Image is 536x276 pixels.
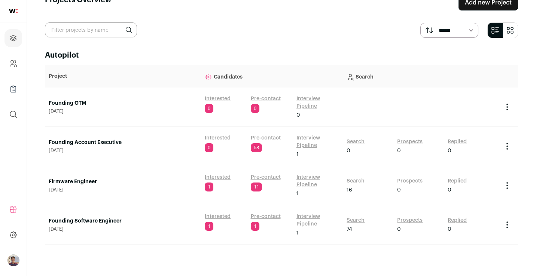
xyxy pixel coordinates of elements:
span: 1 [205,222,213,231]
button: Project Actions [503,142,512,151]
span: 11 [251,183,262,191]
span: 0 [397,186,401,194]
input: Filter projects by name [45,22,137,37]
a: Pre-contact [251,134,281,142]
a: Interview Pipeline [296,95,339,110]
a: Interview Pipeline [296,213,339,228]
span: [DATE] [49,187,197,193]
a: Prospects [397,138,423,145]
a: Pre-contact [251,174,281,181]
a: Replied [448,217,467,224]
span: 1 [251,222,259,231]
span: 0 [448,147,451,154]
span: 1 [296,229,299,237]
button: Project Actions [503,102,512,111]
img: wellfound-shorthand-0d5821cbd27db2630d0214b213865d53afaa358527fdda9d0ea32b1df1b89c2c.svg [9,9,18,13]
span: 0 [205,104,213,113]
a: Founding Software Engineer [49,217,197,225]
p: Project [49,73,197,80]
img: 18677093-medium_jpg [7,254,19,266]
a: Pre-contact [251,95,281,102]
span: 16 [347,186,352,194]
a: Pre-contact [251,213,281,220]
button: Project Actions [503,220,512,229]
span: 1 [296,151,299,158]
a: Prospects [397,217,423,224]
span: [DATE] [49,226,197,232]
span: 0 [251,104,259,113]
a: Interview Pipeline [296,134,339,149]
a: Founding GTM [49,99,197,107]
span: 74 [347,226,352,233]
span: 0 [347,147,350,154]
button: Open dropdown [7,254,19,266]
a: Replied [448,177,467,185]
span: 1 [296,190,299,197]
span: 0 [296,111,300,119]
span: [DATE] [49,108,197,114]
a: Founding Account Executive [49,139,197,146]
span: 0 [448,226,451,233]
a: Company and ATS Settings [4,55,22,73]
a: Company Lists [4,80,22,98]
a: Replied [448,138,467,145]
span: 1 [205,183,213,191]
a: Interested [205,213,231,220]
p: Candidates [205,69,339,84]
a: Search [347,138,365,145]
a: Firmware Engineer [49,178,197,185]
a: Prospects [397,177,423,185]
a: Interested [205,174,231,181]
span: 0 [397,147,401,154]
a: Interested [205,134,231,142]
a: Interview Pipeline [296,174,339,188]
a: Search [347,217,365,224]
button: Project Actions [503,181,512,190]
span: 0 [448,186,451,194]
a: Search [347,177,365,185]
span: 0 [205,143,213,152]
a: Projects [4,29,22,47]
a: Interested [205,95,231,102]
span: [DATE] [49,148,197,154]
span: 58 [251,143,262,152]
h2: Autopilot [45,50,518,61]
p: Search [347,69,495,84]
span: 0 [397,226,401,233]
